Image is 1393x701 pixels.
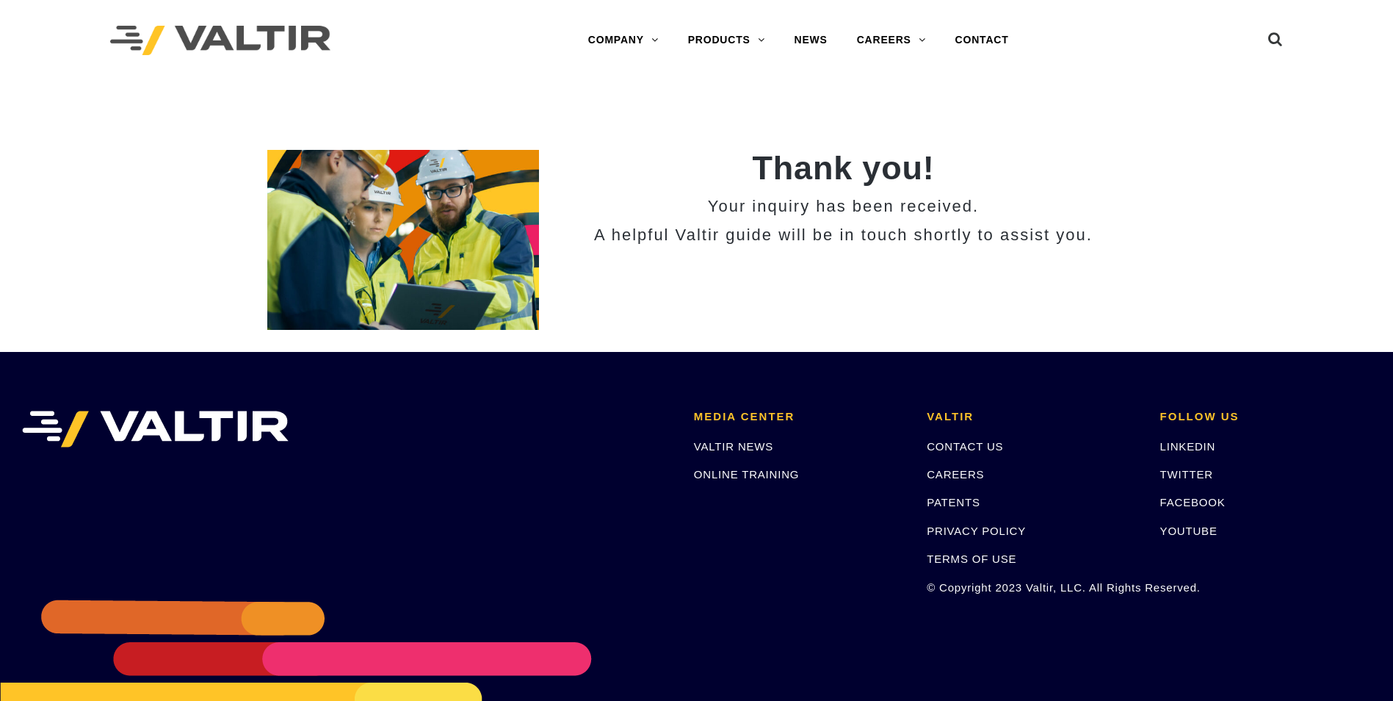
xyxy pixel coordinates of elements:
a: PATENTS [927,496,980,508]
h2: FOLLOW US [1160,411,1371,423]
h3: A helpful Valtir guide will be in touch shortly to assist you. [561,226,1126,244]
a: FACEBOOK [1160,496,1226,508]
a: COMPANY [574,26,673,55]
a: CAREERS [927,468,984,481]
a: LINKEDIN [1160,440,1216,453]
strong: Thank you! [752,149,934,187]
a: PRIVACY POLICY [927,525,1026,537]
h3: Your inquiry has been received. [561,198,1126,215]
img: Valtir [110,26,330,56]
p: © Copyright 2023 Valtir, LLC. All Rights Reserved. [927,579,1137,596]
a: PRODUCTS [673,26,780,55]
a: VALTIR NEWS [694,440,773,453]
a: ONLINE TRAINING [694,468,799,481]
a: NEWS [780,26,842,55]
a: TERMS OF USE [927,553,1016,565]
a: YOUTUBE [1160,525,1217,537]
img: VALTIR [22,411,289,447]
a: CONTACT [941,26,1024,55]
img: 2 Home_Team [267,150,539,330]
h2: MEDIA CENTER [694,411,905,423]
a: CAREERS [842,26,941,55]
h2: VALTIR [927,411,1137,423]
a: TWITTER [1160,468,1213,481]
a: CONTACT US [927,440,1003,453]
